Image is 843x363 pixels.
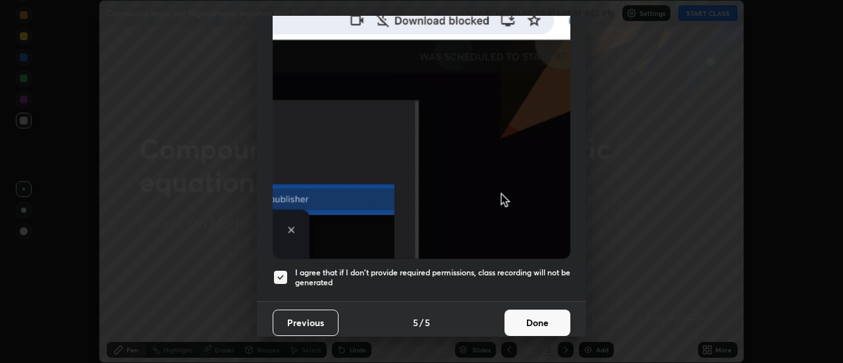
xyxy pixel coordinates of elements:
[420,316,423,329] h4: /
[273,310,339,336] button: Previous
[413,316,418,329] h4: 5
[295,267,570,288] h5: I agree that if I don't provide required permissions, class recording will not be generated
[504,310,570,336] button: Done
[425,316,430,329] h4: 5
